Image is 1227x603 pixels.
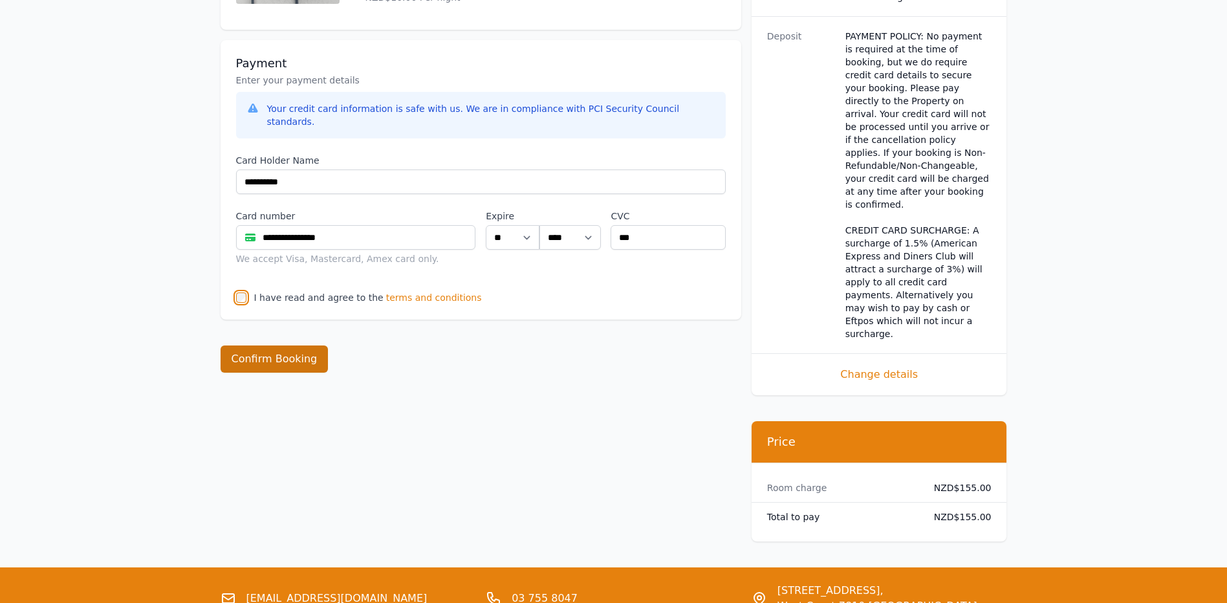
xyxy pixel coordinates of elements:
[539,210,600,223] label: .
[767,481,913,494] dt: Room charge
[236,252,476,265] div: We accept Visa, Mastercard, Amex card only.
[924,510,992,523] dd: NZD$155.00
[767,367,992,382] span: Change details
[236,56,726,71] h3: Payment
[221,345,329,373] button: Confirm Booking
[254,292,384,303] label: I have read and agree to the
[236,154,726,167] label: Card Holder Name
[386,291,482,304] span: terms and conditions
[845,30,992,340] dd: PAYMENT POLICY: No payment is required at the time of booking, but we do require credit card deta...
[767,30,835,340] dt: Deposit
[777,583,977,598] span: [STREET_ADDRESS],
[767,434,992,450] h3: Price
[236,210,476,223] label: Card number
[236,74,726,87] p: Enter your payment details
[611,210,725,223] label: CVC
[767,510,913,523] dt: Total to pay
[267,102,715,128] div: Your credit card information is safe with us. We are in compliance with PCI Security Council stan...
[924,481,992,494] dd: NZD$155.00
[486,210,539,223] label: Expire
